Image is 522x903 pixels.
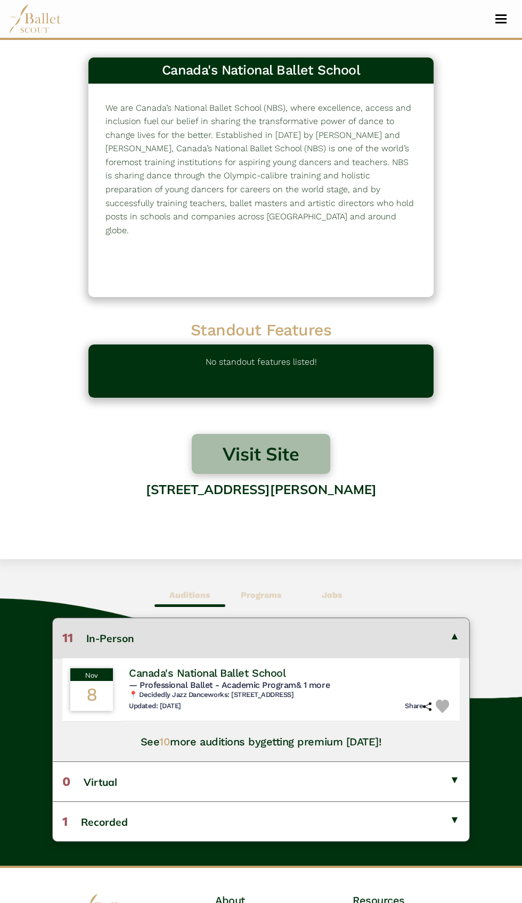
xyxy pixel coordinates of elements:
span: 11 [62,630,73,645]
button: Visit Site [192,434,330,474]
span: — Professional Ballet - Academic Program [129,680,330,690]
b: Programs [240,590,281,600]
p: No standout features listed! [206,355,317,387]
h3: Canada's National Ballet School [97,62,425,79]
h6: Share [405,702,431,711]
span: 0 [62,774,70,789]
a: getting premium [DATE]! [260,735,381,748]
h4: Canada's National Ballet School [129,666,286,680]
h2: Standout Features [88,319,434,340]
p: We are Canada’s National Ballet School (NBS), where excellence, access and inclusion fuel our bel... [105,101,417,237]
button: 11In-Person [53,618,469,658]
h4: See more auditions by [141,735,381,749]
b: Auditions [169,590,210,600]
div: 8 [70,681,113,711]
h6: Updated: [DATE] [129,702,181,711]
span: 1 [62,814,68,829]
div: [STREET_ADDRESS][PERSON_NAME] [88,474,434,548]
button: Toggle navigation [488,14,513,24]
button: 0Virtual [53,761,469,801]
h6: 📍 Decidedly Jazz Danceworks: [STREET_ADDRESS] [129,691,452,700]
span: 10 [159,735,170,748]
b: Jobs [322,590,342,600]
a: & 1 more [296,680,330,690]
div: Nov [70,668,113,681]
button: 1Recorded [53,801,469,841]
